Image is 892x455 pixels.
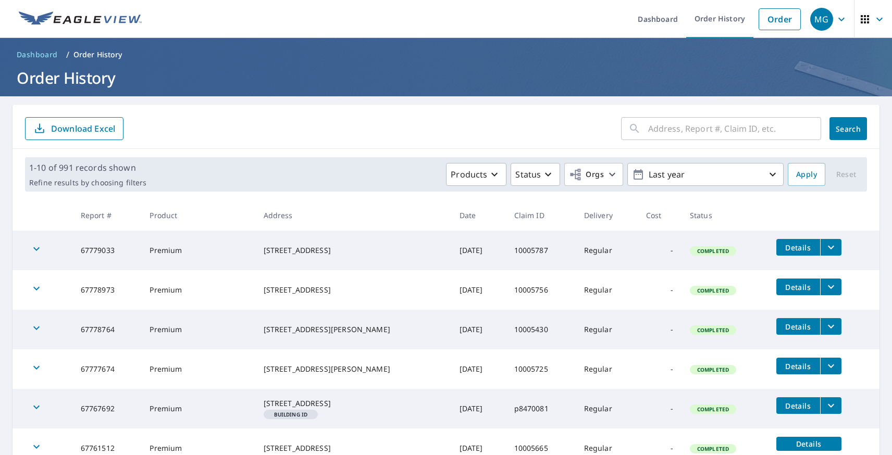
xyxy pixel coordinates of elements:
button: Orgs [564,163,623,186]
th: Claim ID [506,200,576,231]
span: Completed [691,445,735,452]
p: Refine results by choosing filters [29,178,146,187]
td: - [638,389,682,428]
td: Premium [141,231,255,270]
div: [STREET_ADDRESS] [264,398,443,409]
button: Apply [788,163,825,186]
th: Date [451,200,506,231]
p: Status [515,168,541,181]
h1: Order History [13,67,879,89]
td: 67777674 [72,349,142,389]
td: [DATE] [451,389,506,428]
td: Premium [141,349,255,389]
span: Details [783,322,814,332]
em: Building ID [274,412,308,417]
button: detailsBtn-67779033 [776,239,820,256]
button: detailsBtn-67778764 [776,318,820,335]
td: 67767692 [72,389,142,428]
span: Search [838,124,859,134]
nav: breadcrumb [13,46,879,63]
button: Search [829,117,867,140]
div: [STREET_ADDRESS] [264,443,443,453]
button: Last year [627,163,784,186]
td: - [638,231,682,270]
button: filesDropdownBtn-67767692 [820,397,841,414]
span: Details [783,401,814,411]
button: filesDropdownBtn-67779033 [820,239,841,256]
td: 67778764 [72,310,142,349]
a: Dashboard [13,46,62,63]
button: detailsBtn-67761512 [776,437,841,451]
td: Premium [141,270,255,310]
span: Apply [796,168,817,181]
td: 10005756 [506,270,576,310]
button: detailsBtn-67767692 [776,397,820,414]
td: 10005787 [506,231,576,270]
td: [DATE] [451,349,506,389]
div: [STREET_ADDRESS][PERSON_NAME] [264,364,443,374]
th: Delivery [576,200,638,231]
span: Completed [691,366,735,373]
span: Completed [691,247,735,255]
td: - [638,270,682,310]
span: Completed [691,326,735,334]
span: Completed [691,406,735,413]
td: - [638,349,682,389]
p: Last year [645,166,766,184]
div: MG [810,8,833,31]
span: Details [783,282,814,292]
td: Regular [576,310,638,349]
td: [DATE] [451,270,506,310]
td: - [638,310,682,349]
th: Status [682,200,768,231]
button: Status [511,163,560,186]
span: Details [783,361,814,371]
button: filesDropdownBtn-67778973 [820,279,841,295]
th: Address [255,200,451,231]
p: Products [451,168,487,181]
p: Download Excel [51,123,115,134]
button: filesDropdownBtn-67777674 [820,358,841,374]
span: Orgs [569,168,604,181]
span: Details [783,243,814,252]
th: Cost [638,200,682,231]
td: Regular [576,349,638,389]
th: Product [141,200,255,231]
td: Premium [141,310,255,349]
td: Regular [576,231,638,270]
button: detailsBtn-67777674 [776,358,820,374]
button: filesDropdownBtn-67778764 [820,318,841,335]
th: Report # [72,200,142,231]
td: 67779033 [72,231,142,270]
div: [STREET_ADDRESS] [264,245,443,256]
button: Download Excel [25,117,123,140]
input: Address, Report #, Claim ID, etc. [648,114,821,143]
a: Order [759,8,801,30]
img: EV Logo [19,11,142,27]
li: / [66,48,69,61]
td: [DATE] [451,231,506,270]
td: 67778973 [72,270,142,310]
td: [DATE] [451,310,506,349]
div: [STREET_ADDRESS][PERSON_NAME] [264,324,443,335]
td: Premium [141,389,255,428]
p: Order History [73,49,122,60]
td: 10005725 [506,349,576,389]
span: Completed [691,287,735,294]
td: Regular [576,389,638,428]
td: Regular [576,270,638,310]
td: 10005430 [506,310,576,349]
span: Details [783,439,835,449]
button: Products [446,163,506,186]
td: p8470081 [506,389,576,428]
button: detailsBtn-67778973 [776,279,820,295]
div: [STREET_ADDRESS] [264,285,443,295]
p: 1-10 of 991 records shown [29,161,146,174]
span: Dashboard [17,49,58,60]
